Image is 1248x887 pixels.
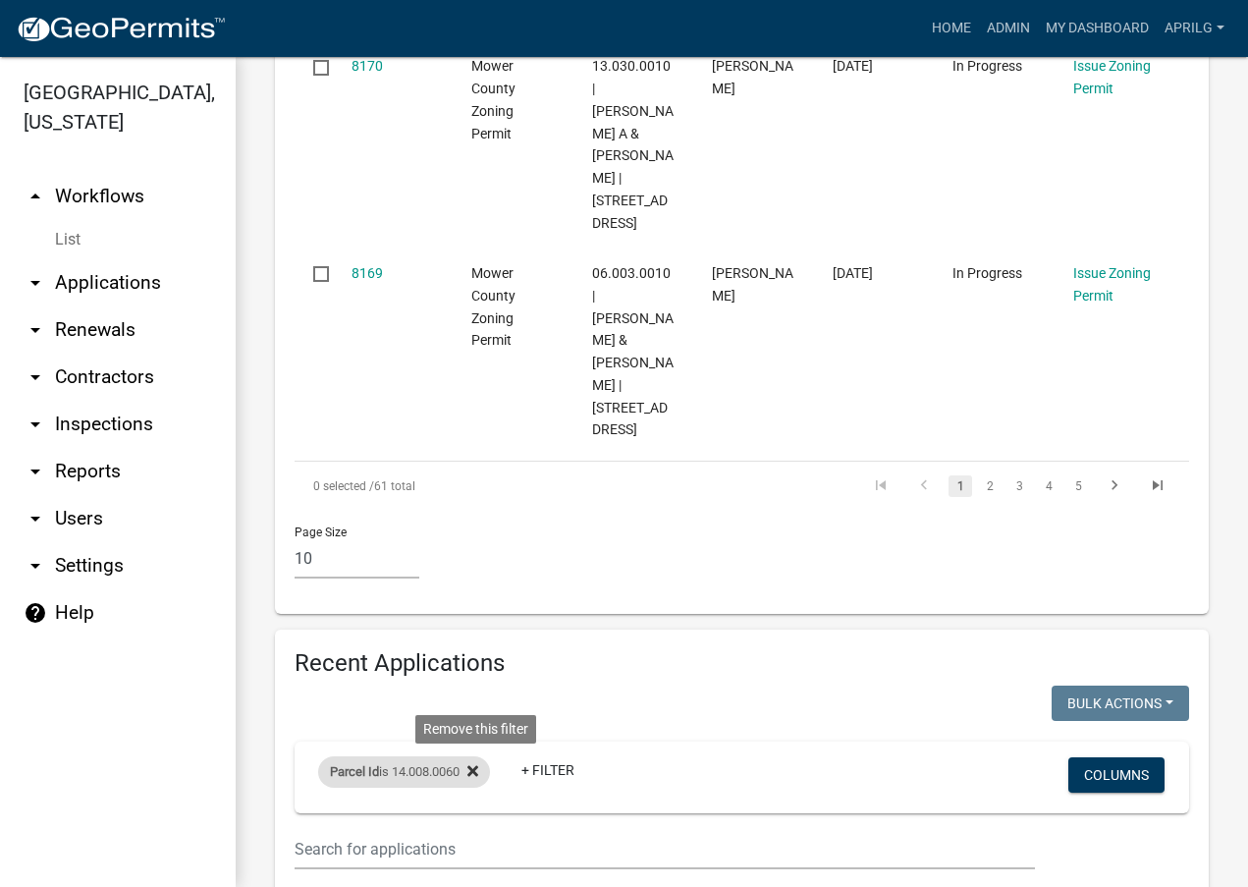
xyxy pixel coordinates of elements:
[592,58,674,230] span: 13.030.0010 | MCNEELY ADAM A & ANDREA L | 56430 110TH ST
[1066,475,1090,497] a: 5
[924,10,979,47] a: Home
[24,601,47,625] i: help
[978,475,1002,497] a: 2
[862,475,899,497] a: go to first page
[24,413,47,436] i: arrow_drop_down
[905,475,943,497] a: go to previous page
[946,470,975,503] li: page 1
[1157,10,1232,47] a: aprilg
[979,10,1038,47] a: Admin
[1038,10,1157,47] a: My Dashboard
[330,764,379,779] span: Parcel Id
[1004,470,1034,503] li: page 3
[592,265,674,437] span: 06.003.0010 | MCFARLIN MARTIN G & SANDRA | 26981 770TH AVE
[295,462,645,511] div: 61 total
[1096,475,1133,497] a: go to next page
[952,265,1022,281] span: In Progress
[295,829,1035,869] input: Search for applications
[24,271,47,295] i: arrow_drop_down
[24,554,47,578] i: arrow_drop_down
[24,507,47,530] i: arrow_drop_down
[712,265,793,304] span: Martin McFarlin
[1037,475,1060,497] a: 4
[1034,470,1063,503] li: page 4
[415,715,536,744] div: Remove this filter
[712,58,793,96] span: Adam McNeely
[833,58,873,74] span: 08/11/2025
[1007,475,1031,497] a: 3
[833,265,873,281] span: 08/07/2025
[952,58,1022,74] span: In Progress
[975,470,1004,503] li: page 2
[352,58,383,74] a: 8170
[1073,265,1151,304] a: Issue Zoning Permit
[1139,475,1176,497] a: go to last page
[949,475,972,497] a: 1
[318,756,490,788] div: is 14.008.0060
[471,265,515,348] span: Mower County Zoning Permit
[1073,58,1151,96] a: Issue Zoning Permit
[471,58,515,140] span: Mower County Zoning Permit
[24,185,47,208] i: arrow_drop_up
[313,479,374,493] span: 0 selected /
[352,265,383,281] a: 8169
[1068,757,1165,793] button: Columns
[24,460,47,483] i: arrow_drop_down
[1063,470,1093,503] li: page 5
[24,318,47,342] i: arrow_drop_down
[506,752,590,788] a: + Filter
[24,365,47,389] i: arrow_drop_down
[295,649,1189,678] h4: Recent Applications
[1052,686,1189,721] button: Bulk Actions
